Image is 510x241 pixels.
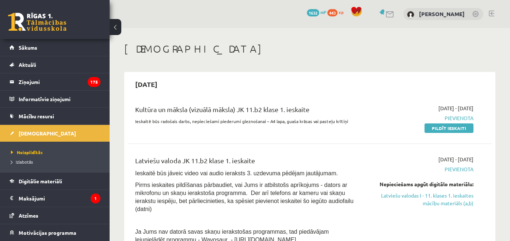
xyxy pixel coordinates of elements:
[135,118,357,125] p: Ieskaitē būs radošais darbs, nepieciešami piederumi gleznošanai – A4 lapa, guaša krāsas vai paste...
[88,77,100,87] i: 175
[11,149,102,156] a: Neizpildītās
[135,182,354,212] span: Pirms ieskaites pildīšanas pārbaudiet, vai Jums ir atbilstošs aprīkojums - dators ar mikrofonu un...
[124,43,495,55] h1: [DEMOGRAPHIC_DATA]
[368,180,473,188] div: Nepieciešams apgūt digitālo materiālu:
[438,104,473,112] span: [DATE] - [DATE]
[438,156,473,163] span: [DATE] - [DATE]
[19,229,76,236] span: Motivācijas programma
[19,61,36,68] span: Aktuāli
[19,73,100,90] legend: Ziņojumi
[9,91,100,107] a: Informatīvie ziņojumi
[368,114,473,122] span: Pievienota
[407,11,414,18] img: Ričards Millers
[9,207,100,224] a: Atzīmes
[19,130,76,137] span: [DEMOGRAPHIC_DATA]
[327,9,338,16] span: 443
[9,73,100,90] a: Ziņojumi175
[9,125,100,142] a: [DEMOGRAPHIC_DATA]
[19,113,54,119] span: Mācību resursi
[320,9,326,15] span: mP
[339,9,343,15] span: xp
[19,91,100,107] legend: Informatīvie ziņojumi
[307,9,326,15] a: 1632 mP
[368,165,473,173] span: Pievienota
[368,192,473,207] a: Latviešu valodas I - 11. klases 1. ieskaites mācību materiāls (a,b)
[425,123,473,133] a: Pildīt ieskaiti
[9,190,100,207] a: Maksājumi1
[135,170,338,176] span: Ieskaitē būs jāveic video vai audio ieraksts 3. uzdevuma pēdējam jautājumam.
[419,10,465,18] a: [PERSON_NAME]
[11,159,33,165] span: Izlabotās
[135,156,357,169] div: Latviešu valoda JK 11.b2 klase 1. ieskaite
[19,190,100,207] legend: Maksājumi
[9,56,100,73] a: Aktuāli
[19,44,37,51] span: Sākums
[19,212,38,219] span: Atzīmes
[91,194,100,203] i: 1
[11,158,102,165] a: Izlabotās
[9,224,100,241] a: Motivācijas programma
[9,39,100,56] a: Sākums
[11,149,43,155] span: Neizpildītās
[9,108,100,125] a: Mācību resursi
[8,13,66,31] a: Rīgas 1. Tālmācības vidusskola
[9,173,100,190] a: Digitālie materiāli
[307,9,319,16] span: 1632
[327,9,347,15] a: 443 xp
[135,104,357,118] div: Kultūra un māksla (vizuālā māksla) JK 11.b2 klase 1. ieskaite
[19,178,62,184] span: Digitālie materiāli
[128,76,165,93] h2: [DATE]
